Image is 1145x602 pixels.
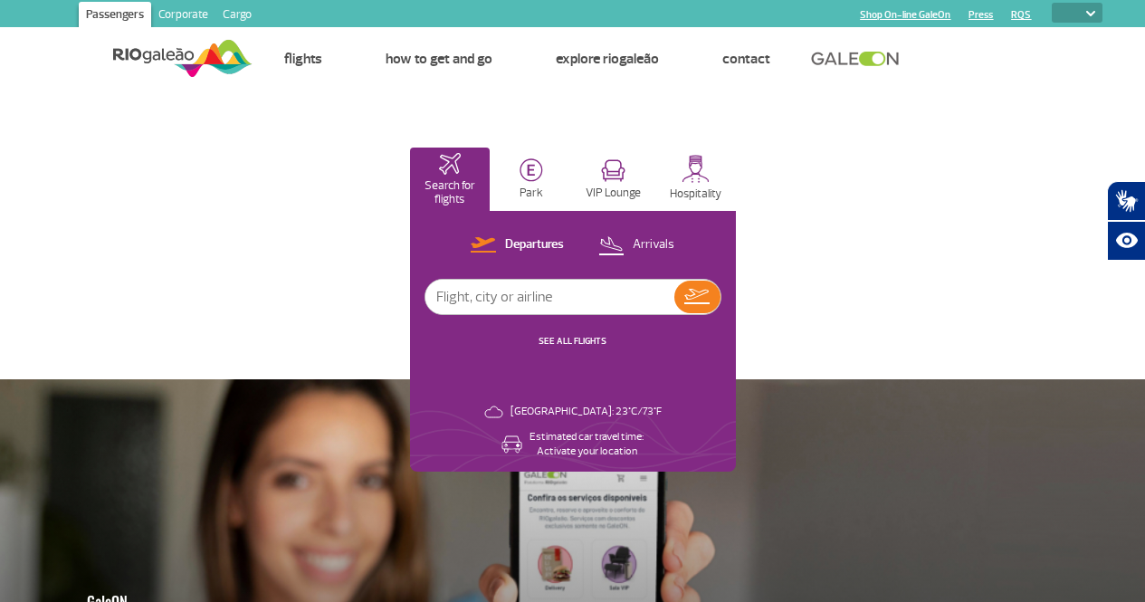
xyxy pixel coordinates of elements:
[439,153,461,175] img: airplaneHomeActive.svg
[655,148,736,211] button: Hospitality
[510,405,662,419] p: [GEOGRAPHIC_DATA]: 23°C/73°F
[1107,181,1145,221] button: Abrir tradutor de língua de sinais.
[520,186,543,200] p: Park
[1011,9,1031,21] a: RQS
[530,430,644,459] p: Estimated car travel time: Activate your location
[670,187,721,201] p: Hospitality
[633,236,674,253] p: Arrivals
[79,2,151,31] a: Passengers
[151,2,215,31] a: Corporate
[505,236,564,253] p: Departures
[491,148,572,211] button: Park
[593,234,680,257] button: Arrivals
[533,334,612,349] button: SEE ALL FLIGHTS
[601,159,625,182] img: vipRoom.svg
[586,186,641,200] p: VIP Lounge
[1107,181,1145,261] div: Plugin de acessibilidade da Hand Talk.
[556,50,659,68] a: Explore RIOgaleão
[682,155,710,183] img: hospitality.svg
[520,158,543,182] img: carParkingHome.svg
[539,335,606,347] a: SEE ALL FLIGHTS
[1107,221,1145,261] button: Abrir recursos assistivos.
[284,50,322,68] a: Flights
[722,50,770,68] a: Contact
[465,234,569,257] button: Departures
[410,148,491,211] button: Search for flights
[386,50,492,68] a: How to get and go
[968,9,993,21] a: Press
[425,280,674,314] input: Flight, city or airline
[215,2,259,31] a: Cargo
[419,179,482,206] p: Search for flights
[574,148,654,211] button: VIP Lounge
[860,9,950,21] a: Shop On-line GaleOn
